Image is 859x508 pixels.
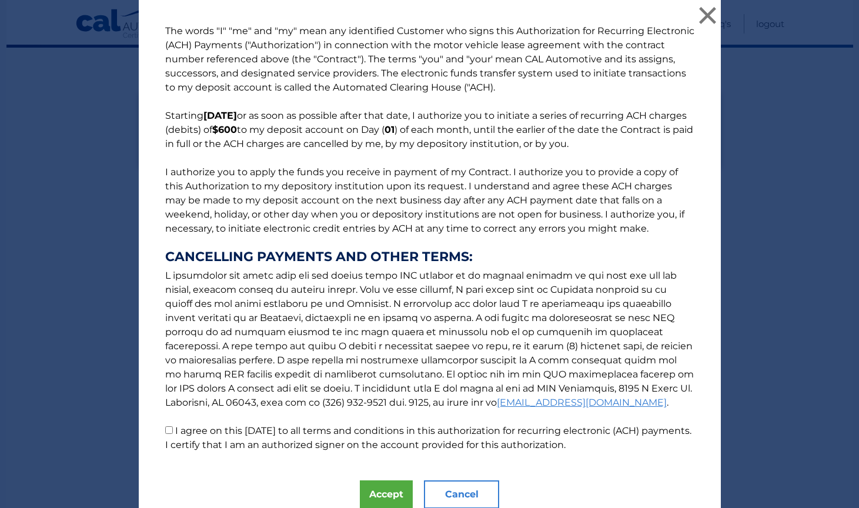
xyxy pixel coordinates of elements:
strong: CANCELLING PAYMENTS AND OTHER TERMS: [165,250,694,264]
p: The words "I" "me" and "my" mean any identified Customer who signs this Authorization for Recurri... [153,24,706,452]
a: [EMAIL_ADDRESS][DOMAIN_NAME] [497,397,667,408]
label: I agree on this [DATE] to all terms and conditions in this authorization for recurring electronic... [165,425,691,450]
b: $600 [212,124,237,135]
b: [DATE] [203,110,237,121]
b: 01 [385,124,395,135]
button: × [696,4,720,27]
